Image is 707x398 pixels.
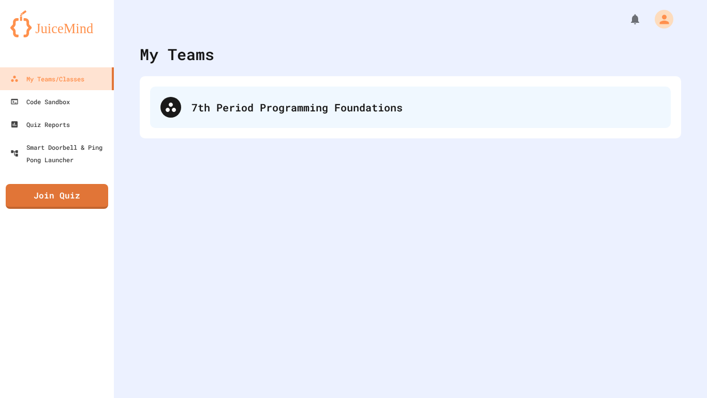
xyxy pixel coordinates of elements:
[150,87,671,128] div: 7th Period Programming Foundations
[6,184,108,209] a: Join Quiz
[192,99,660,115] div: 7th Period Programming Foundations
[10,95,70,108] div: Code Sandbox
[10,141,110,166] div: Smart Doorbell & Ping Pong Launcher
[140,42,214,66] div: My Teams
[610,10,644,28] div: My Notifications
[10,10,104,37] img: logo-orange.svg
[10,73,84,85] div: My Teams/Classes
[644,7,676,31] div: My Account
[10,118,70,131] div: Quiz Reports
